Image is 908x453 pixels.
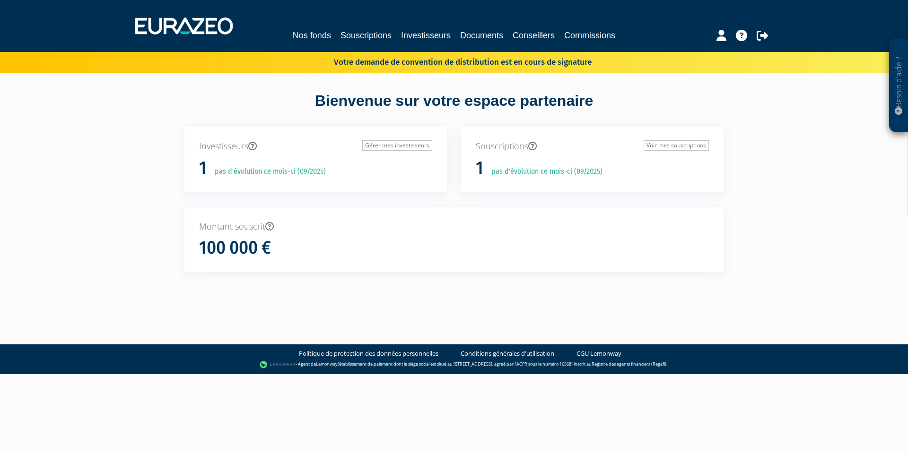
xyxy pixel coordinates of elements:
[135,17,233,34] img: 1732889491-logotype_eurazeo_blanc_rvb.png
[460,29,503,42] a: Documents
[476,140,709,153] p: Souscriptions
[893,43,904,128] p: Besoin d'aide ?
[564,29,615,42] a: Commissions
[208,166,326,177] p: pas d'évolution ce mois-ci (09/2025)
[260,360,296,369] img: logo-lemonway.png
[485,166,602,177] p: pas d'évolution ce mois-ci (09/2025)
[476,158,483,178] h1: 1
[177,90,731,127] div: Bienvenue sur votre espace partenaire
[199,238,271,258] h1: 100 000 €
[199,140,432,153] p: Investisseurs
[592,361,666,368] a: Registre des agents financiers (Regafi)
[199,221,709,233] p: Montant souscrit
[461,349,554,358] a: Conditions générales d'utilisation
[306,54,592,68] p: Votre demande de convention de distribution est en cours de signature
[362,140,432,151] a: Gérer mes investisseurs
[401,29,451,42] a: Investisseurs
[644,140,709,151] a: Voir mes souscriptions
[340,29,392,42] a: Souscriptions
[316,361,338,368] a: Lemonway
[9,360,899,369] div: - Agent de (établissement de paiement dont le siège social est situé au [STREET_ADDRESS], agréé p...
[299,349,438,358] a: Politique de protection des données personnelles
[199,158,207,178] h1: 1
[576,349,621,358] a: CGU Lemonway
[293,29,331,42] a: Nos fonds
[513,29,555,42] a: Conseillers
